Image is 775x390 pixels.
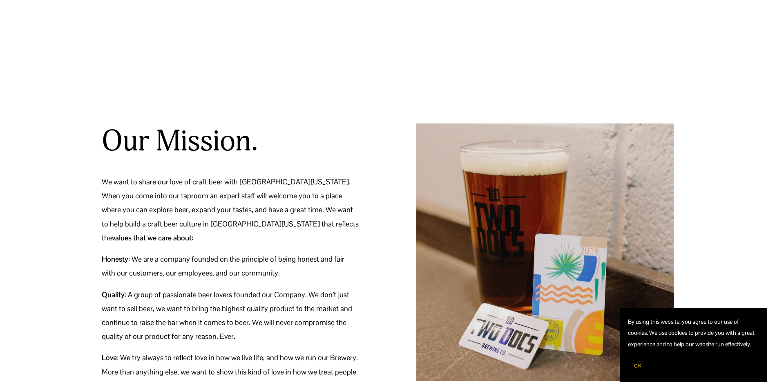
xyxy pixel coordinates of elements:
[102,351,359,379] p: : We try always to reflect love in how we live life, and how we run our Brewery. More than anythi...
[102,290,125,299] strong: Quality
[102,254,128,264] strong: Honesty
[628,358,648,374] button: OK
[102,252,359,280] p: : We are a company founded on the principle of being honest and fair with our customers, our empl...
[112,233,193,242] strong: values that we care about:
[102,123,258,159] h2: Our Mission.
[628,316,759,350] p: By using this website, you agree to our use of cookies. We use cookies to provide you with a grea...
[634,363,641,369] span: OK
[102,288,359,344] p: : A group of passionate beer lovers founded our Company. We don’t just want to sell beer, we want...
[102,353,117,362] strong: Love
[102,175,359,245] p: We want to share our love of craft beer with [GEOGRAPHIC_DATA][US_STATE]. When you come into our ...
[620,308,767,382] section: Cookie banner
